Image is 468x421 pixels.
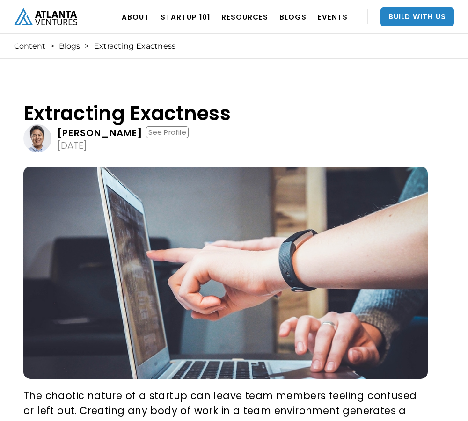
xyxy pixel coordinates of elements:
a: BLOGS [279,4,307,30]
h1: Extracting Exactness [23,102,428,124]
div: > [85,42,89,51]
a: [PERSON_NAME]See Profile[DATE] [23,124,428,152]
div: [DATE] [57,141,87,150]
a: Content [14,42,45,51]
a: EVENTS [318,4,348,30]
a: Build With Us [380,7,454,26]
div: See Profile [146,126,189,138]
a: Blogs [59,42,80,51]
div: > [50,42,54,51]
a: Startup 101 [161,4,210,30]
a: ABOUT [122,4,149,30]
div: Extracting Exactness [94,42,176,51]
div: [PERSON_NAME] [57,128,143,138]
a: RESOURCES [221,4,268,30]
